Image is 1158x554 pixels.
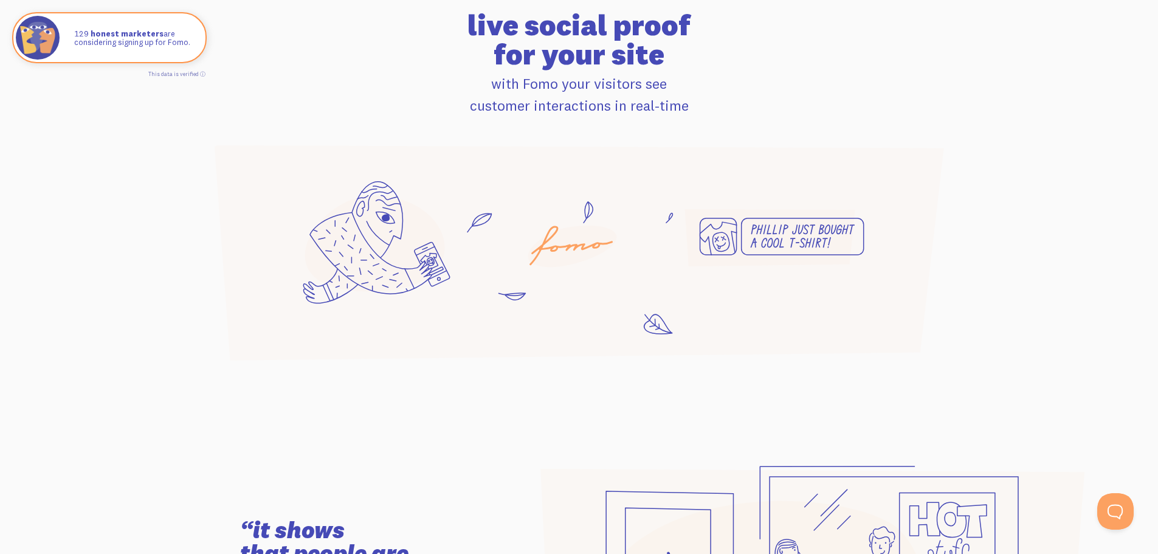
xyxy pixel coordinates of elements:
a: This data is verified ⓘ [148,71,205,77]
img: Fomo [16,16,60,60]
iframe: Help Scout Beacon - Open [1097,493,1134,530]
p: are considering signing up for Fomo. [74,29,193,47]
strong: honest marketers [91,29,164,38]
h2: live social proof for your site [198,10,961,69]
span: 129 [74,29,89,38]
p: with Fomo your visitors see customer interactions in real-time [198,72,961,116]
